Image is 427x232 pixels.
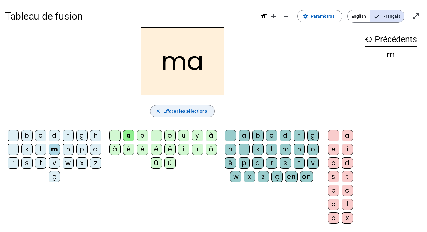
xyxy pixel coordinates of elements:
div: ü [164,157,176,169]
div: h [225,144,236,155]
div: â [109,144,121,155]
div: v [49,157,60,169]
div: û [151,157,162,169]
div: t [35,157,46,169]
div: ç [49,171,60,182]
div: b [252,130,264,141]
div: ç [271,171,283,182]
button: Diminuer la taille de la police [280,10,292,22]
div: u [178,130,189,141]
mat-icon: add [270,12,277,20]
div: ë [164,144,176,155]
div: y [192,130,203,141]
span: Effacer les sélections [163,107,207,115]
div: i [342,144,353,155]
div: l [35,144,46,155]
div: g [307,130,319,141]
div: é [225,157,236,169]
div: g [76,130,88,141]
div: en [285,171,298,182]
div: q [252,157,264,169]
div: e [137,130,148,141]
h1: Tableau de fusion [5,6,255,26]
div: s [328,171,339,182]
div: p [76,144,88,155]
div: ô [206,144,217,155]
span: Français [370,10,404,22]
div: e [328,144,339,155]
button: Paramètres [297,10,342,22]
div: m [365,51,417,58]
div: b [328,199,339,210]
div: ï [192,144,203,155]
button: Entrer en plein écran [409,10,422,22]
div: î [178,144,189,155]
div: p [328,212,339,224]
div: o [307,144,319,155]
div: s [21,157,33,169]
div: p [328,185,339,196]
h3: Précédents [365,32,417,47]
div: i [151,130,162,141]
div: m [49,144,60,155]
div: ê [151,144,162,155]
div: f [294,130,305,141]
div: d [49,130,60,141]
div: o [164,130,176,141]
div: m [280,144,291,155]
div: d [342,157,353,169]
div: k [21,144,33,155]
span: Paramètres [311,12,334,20]
div: t [342,171,353,182]
h2: ma [141,27,224,95]
div: w [63,157,74,169]
div: on [300,171,313,182]
div: r [266,157,277,169]
button: Augmenter la taille de la police [267,10,280,22]
div: v [307,157,319,169]
div: a [123,130,134,141]
div: à [206,130,217,141]
div: j [239,144,250,155]
mat-button-toggle-group: Language selection [347,10,404,23]
mat-icon: history [365,36,372,43]
div: a [342,130,353,141]
div: c [35,130,46,141]
div: x [244,171,255,182]
div: z [90,157,101,169]
button: Effacer les sélections [150,105,215,117]
div: x [342,212,353,224]
div: l [342,199,353,210]
div: o [328,157,339,169]
div: h [90,130,101,141]
div: w [230,171,241,182]
div: è [123,144,134,155]
div: p [239,157,250,169]
div: d [280,130,291,141]
div: z [258,171,269,182]
div: q [90,144,101,155]
mat-icon: format_size [260,12,267,20]
div: j [8,144,19,155]
div: l [266,144,277,155]
div: k [252,144,264,155]
mat-icon: remove [282,12,290,20]
div: a [239,130,250,141]
div: b [21,130,33,141]
div: s [280,157,291,169]
mat-icon: settings [303,13,308,19]
div: f [63,130,74,141]
div: é [137,144,148,155]
div: x [76,157,88,169]
div: n [63,144,74,155]
div: c [342,185,353,196]
mat-icon: close [155,108,161,114]
div: t [294,157,305,169]
div: r [8,157,19,169]
div: c [266,130,277,141]
div: n [294,144,305,155]
span: English [348,10,370,22]
mat-icon: open_in_full [412,12,419,20]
